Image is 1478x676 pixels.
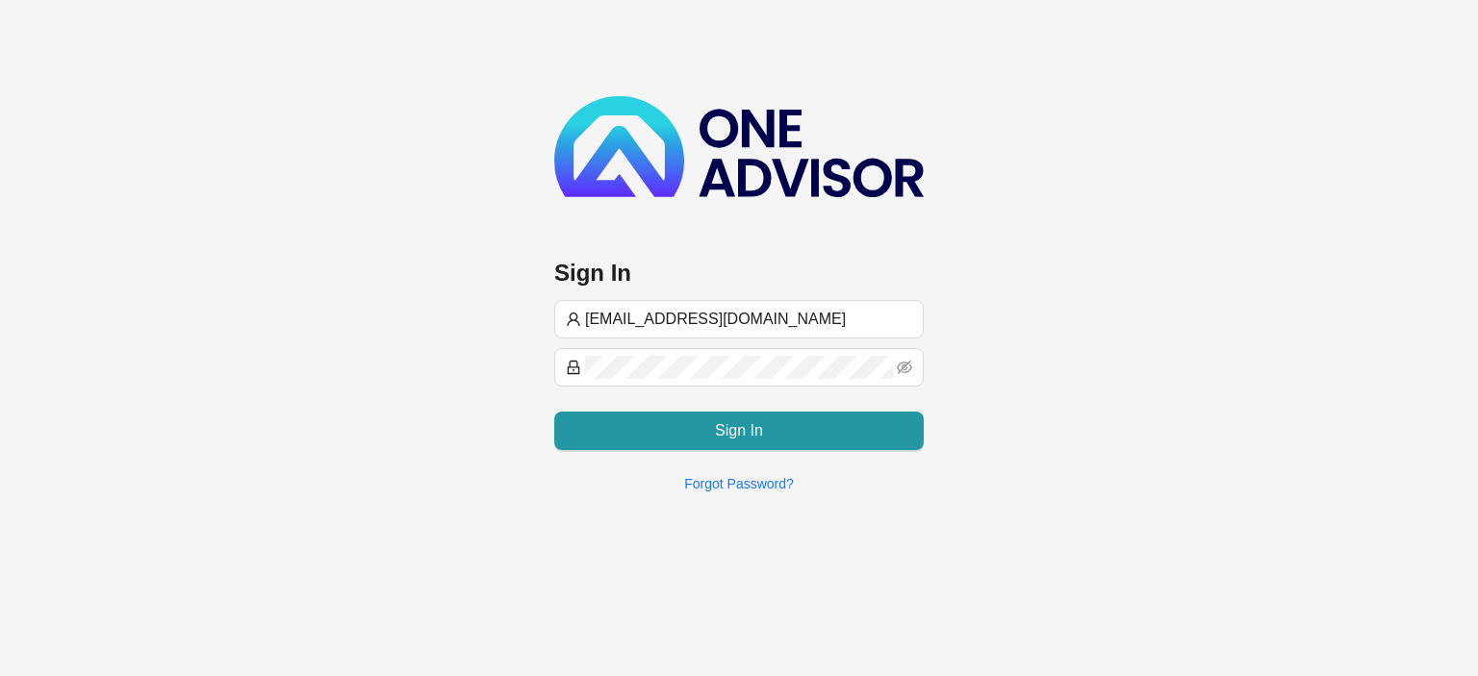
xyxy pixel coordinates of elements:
span: eye-invisible [897,360,912,375]
a: Forgot Password? [684,476,794,491]
img: b89e593ecd872904241dc73b71df2e41-logo-dark.svg [554,96,924,197]
input: Username [585,308,912,331]
button: Sign In [554,412,924,450]
span: user [566,312,581,327]
h3: Sign In [554,258,924,288]
span: Sign In [715,419,763,442]
span: lock [566,360,581,375]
